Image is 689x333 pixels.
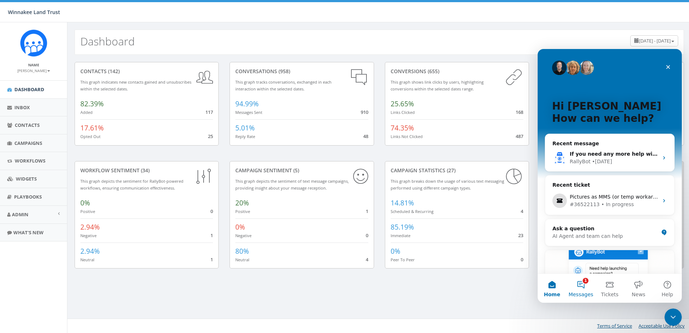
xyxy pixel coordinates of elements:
span: Playbooks [14,194,42,200]
button: Messages [29,225,58,254]
span: Dashboard [14,86,44,93]
small: This graph indicates new contacts gained and unsubscribes within the selected dates. [80,79,191,92]
small: Added [80,110,93,115]
span: (655) [426,68,439,75]
small: Name [28,62,39,67]
span: Admin [12,211,28,218]
small: Links Clicked [391,110,415,115]
span: 0% [80,198,90,208]
span: (34) [139,167,150,174]
small: Neutral [235,257,249,262]
small: This graph tracks conversations, exchanged in each interaction within the selected dates. [235,79,332,92]
small: Positive [80,209,95,214]
span: Inbox [14,104,30,111]
small: Opted Out [80,134,101,139]
span: 1 [210,232,213,239]
div: Pictures as MMS (or temp workaround)#36522113 • In progress [8,141,137,162]
span: (958) [277,68,290,75]
span: Winnakee Land Trust [8,9,60,15]
div: #36522113 • In progress [32,152,121,159]
span: 487 [516,133,523,139]
span: (5) [292,167,299,174]
div: • [DATE] [54,109,75,116]
span: Home [6,243,22,248]
small: [PERSON_NAME] [17,68,50,73]
div: conversions [391,68,523,75]
span: (27) [445,167,455,174]
small: Peer To Peer [391,257,415,262]
button: Help [115,225,144,254]
div: Pictures as MMS (or temp workaround) [32,144,121,152]
a: [PERSON_NAME] [17,67,50,74]
span: 5.01% [235,123,255,133]
span: Tickets [63,243,81,248]
img: Rally_Corp_Icon.png [20,30,47,57]
button: Tickets [58,225,86,254]
small: Links Not Clicked [391,134,423,139]
span: 94.99% [235,99,259,108]
span: (142) [107,68,120,75]
span: 1 [210,256,213,263]
div: conversations [235,68,368,75]
span: 1 [366,208,368,214]
span: 4 [366,256,368,263]
span: [DATE] - [DATE] [639,37,671,44]
h2: Dashboard [80,35,135,47]
span: Campaigns [14,140,42,146]
a: Acceptable Use Policy [639,323,685,329]
div: Ask a questionAI Agent and team can help [7,170,137,197]
div: AI Agent and team can help [15,183,121,191]
span: 14.81% [391,198,414,208]
span: 85.19% [391,222,414,232]
div: contacts [80,68,213,75]
img: RallyBot + Playbooks Now Live! 🚀 [8,201,137,252]
small: Neutral [80,257,94,262]
small: This graph depicts the sentiment for RallyBot-powered workflows, ensuring communication effective... [80,178,183,191]
small: This graph breaks down the usage of various text messaging performed using different campaign types. [391,178,504,191]
div: Close [124,12,137,25]
div: Workflow Sentiment [80,167,213,174]
small: Reply Rate [235,134,255,139]
button: News [86,225,115,254]
small: Positive [235,209,250,214]
small: Negative [80,233,97,238]
div: Ask a question [15,176,121,183]
span: 23 [518,232,523,239]
a: Terms of Service [597,323,632,329]
div: RallyBot + Playbooks Now Live! 🚀 [7,201,137,292]
span: 910 [361,109,368,115]
iframe: Intercom live chat [538,49,682,303]
small: This graph depicts the sentiment of text message campaigns, providing insight about your message ... [235,178,349,191]
iframe: Intercom live chat [664,308,682,326]
div: Campaign Sentiment [235,167,368,174]
span: 2.94% [80,247,100,256]
div: Recent ticket [15,132,129,141]
small: Negative [235,233,252,238]
small: Messages Sent [235,110,262,115]
span: If you need any more help with crafting your messages or anything else, I'm here to assist! Would... [32,102,546,108]
span: 4 [521,208,523,214]
small: This graph shows link clicks by users, highlighting conversions within the selected dates range. [391,79,484,92]
span: 20% [235,198,249,208]
div: RallyBot [32,109,53,116]
span: What's New [13,229,44,236]
span: 74.35% [391,123,414,133]
span: 25 [208,133,213,139]
span: 82.39% [80,99,104,108]
span: 80% [235,247,249,256]
span: 0 [210,208,213,214]
span: 2.94% [80,222,100,232]
span: 0 [366,232,368,239]
span: Contacts [15,122,40,128]
span: Widgets [16,176,37,182]
span: 17.61% [80,123,104,133]
span: Workflows [15,157,45,164]
span: Messages [31,243,56,248]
